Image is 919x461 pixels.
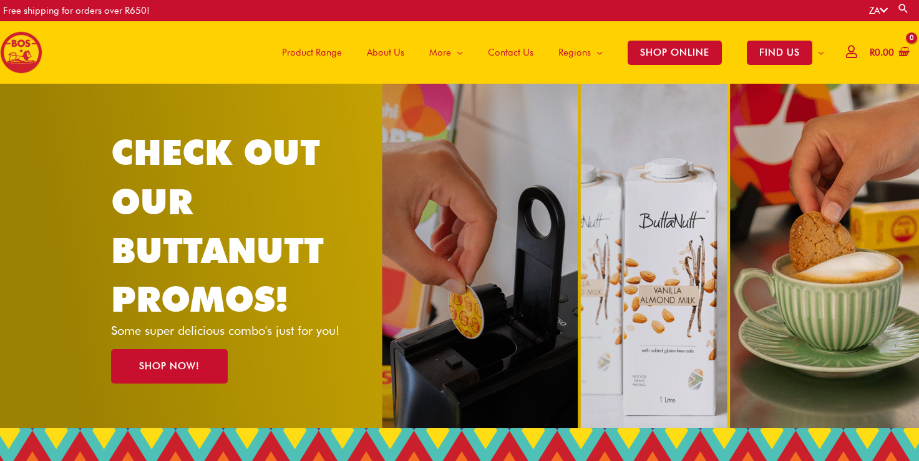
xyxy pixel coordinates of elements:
[111,349,228,384] a: SHOP NOW!
[747,41,812,65] span: FIND US
[615,21,734,84] a: SHOP ONLINE
[488,34,533,71] span: Contact Us
[111,324,361,337] p: Some super delicious combo's just for you!
[270,21,354,84] a: Product Range
[417,21,475,84] a: More
[282,34,342,71] span: Product Range
[870,47,875,58] span: R
[429,34,451,71] span: More
[139,362,200,371] span: SHOP NOW!
[367,34,404,71] span: About Us
[870,47,894,58] bdi: 0.00
[475,21,546,84] a: Contact Us
[897,2,910,14] a: Search button
[546,21,615,84] a: Regions
[628,41,722,65] span: SHOP ONLINE
[558,34,591,71] span: Regions
[111,131,324,320] a: CHECK OUT OUR BUTTANUTT PROMOS!
[867,39,910,67] a: View Shopping Cart, empty
[260,21,837,84] nav: Site Navigation
[354,21,417,84] a: About Us
[869,5,888,16] a: ZA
